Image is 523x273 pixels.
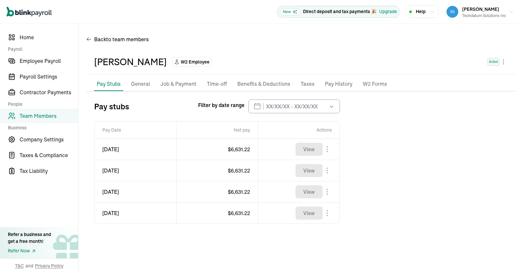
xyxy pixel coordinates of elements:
span: Help [416,8,426,15]
span: Payroll [8,46,74,52]
span: Business [8,124,74,131]
a: Refer Now [8,247,51,254]
th: Pay Date [94,121,176,139]
button: [PERSON_NAME]Techdatum Solutions Inc [444,4,516,20]
div: Techdatum Solutions Inc [462,13,506,19]
button: Help [405,5,439,18]
button: Backto team members [86,31,149,47]
span: $ 6,631.22 [228,210,250,216]
button: Upgrade [379,8,397,15]
th: Actions [258,121,340,139]
p: Benefits & Deductions [237,80,290,88]
span: Privacy Policy [35,263,63,269]
button: View [295,143,323,156]
h3: Pay stubs [94,101,129,112]
span: Filter by date range [198,101,245,109]
span: Payroll Settings [20,73,78,81]
span: Contractor Payments [20,88,78,96]
span: [DATE] [102,188,168,196]
span: Home [20,33,78,41]
span: Team Members [20,112,78,120]
div: Refer a business and get a free month! [8,231,51,245]
p: Time-off [207,80,227,88]
span: $ 6,631.22 [228,146,250,153]
span: to team members [106,35,149,43]
p: Job & Payment [160,80,196,88]
span: Back [94,35,149,43]
span: $ 6,631.22 [228,189,250,195]
span: People [8,101,74,107]
span: Taxes & Compliance [20,151,78,159]
p: General [131,80,150,88]
p: Taxes [301,80,314,88]
nav: Global [7,2,52,21]
button: View [295,185,323,198]
p: Pay Stubs [97,80,121,88]
button: View [295,164,323,177]
p: W2 Forms [363,80,387,88]
button: View [295,207,323,220]
p: Direct deposit and tax payments 🎉 [303,8,377,15]
iframe: Chat Widget [414,202,523,273]
p: Pay History [325,80,352,88]
span: [DATE] [102,145,168,153]
span: New [280,8,300,15]
span: Employee Payroll [20,57,78,65]
input: XX/XX/XX - XX/XX/XX [248,100,340,113]
span: W2 Employee [181,59,210,65]
div: [PERSON_NAME] [94,55,167,69]
span: [DATE] [102,209,168,217]
span: T&C [15,263,24,269]
span: Active [487,58,499,66]
span: Tax Liability [20,167,78,175]
th: Net pay [176,121,258,139]
span: Company Settings [20,136,78,143]
span: $ 6,631.22 [228,167,250,174]
span: [DATE] [102,167,168,174]
span: [PERSON_NAME] [462,6,499,12]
